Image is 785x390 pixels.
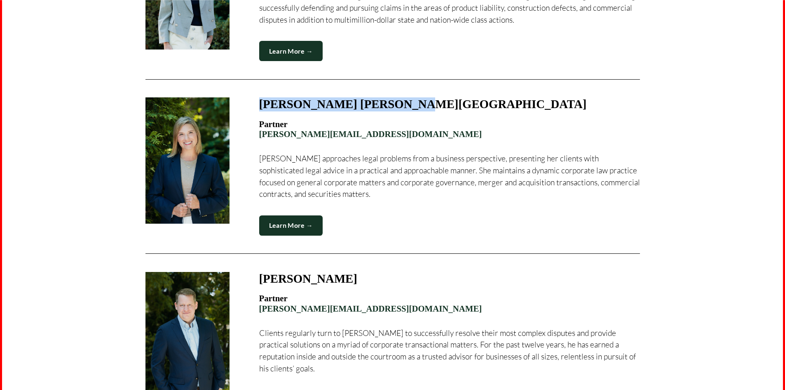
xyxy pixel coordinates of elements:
a: Learn More → [259,215,323,236]
h4: Partner [259,119,640,139]
a: Learn More → [259,41,323,61]
a: [PERSON_NAME][EMAIL_ADDRESS][DOMAIN_NAME] [259,304,482,313]
h3: [PERSON_NAME] [PERSON_NAME][GEOGRAPHIC_DATA] [259,97,587,111]
h3: [PERSON_NAME] [259,272,357,285]
h4: Partner [259,293,640,314]
p: [PERSON_NAME] approaches legal problems from a business perspective, presenting her clients with ... [259,153,640,200]
a: [PERSON_NAME][EMAIL_ADDRESS][DOMAIN_NAME] [259,129,482,139]
p: Clients regularly turn to [PERSON_NAME] to successfully resolve their most complex disputes and p... [259,327,640,375]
